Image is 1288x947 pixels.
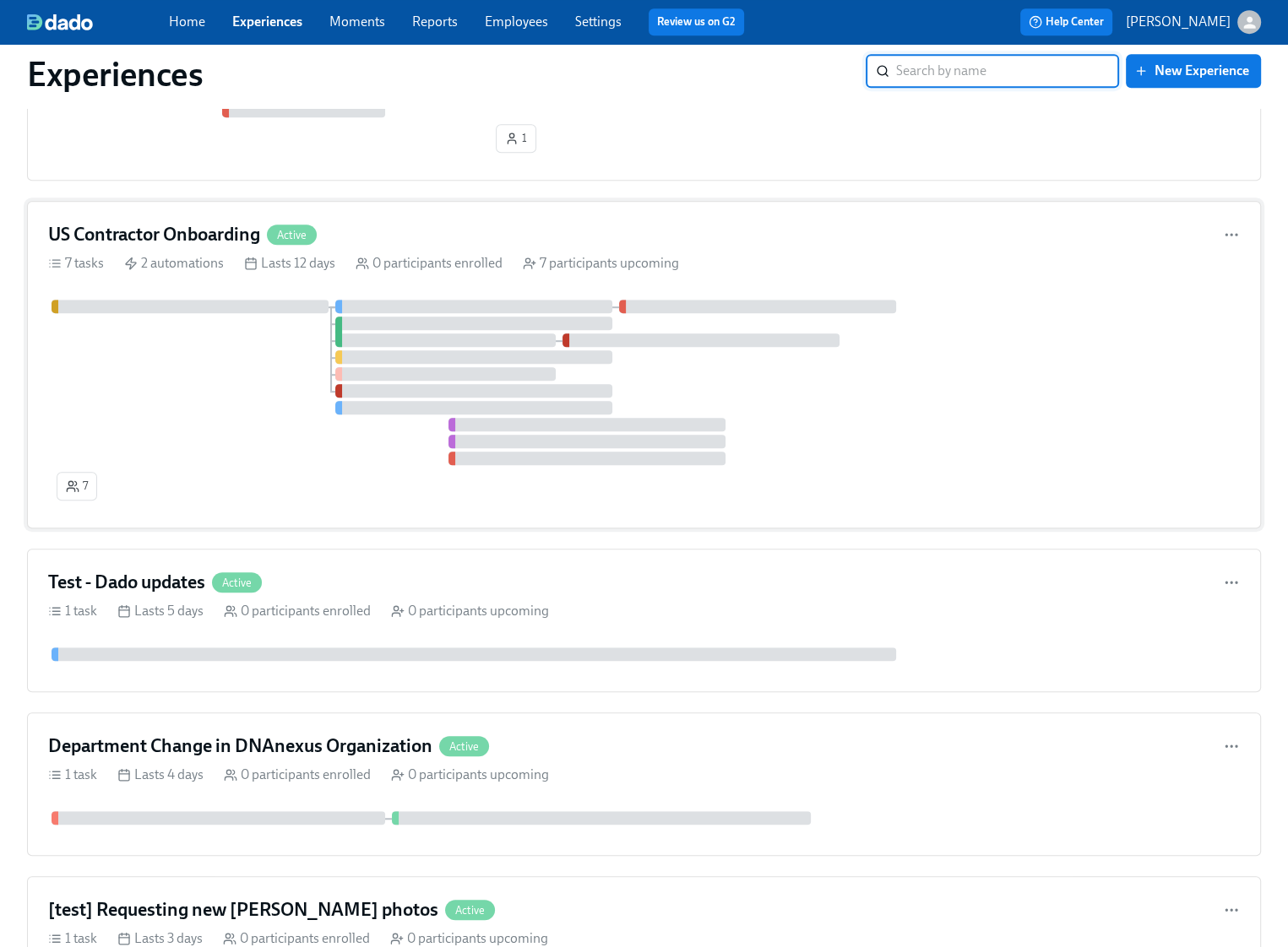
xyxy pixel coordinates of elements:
a: US Contractor OnboardingActive7 tasks 2 automations Lasts 12 days 0 participants enrolled 7 parti... [27,201,1261,528]
a: Employees [485,14,548,30]
h1: Experiences [27,54,204,95]
div: 0 participants enrolled [224,766,371,784]
div: 0 participants enrolled [224,602,371,620]
button: Help Center [1020,8,1112,35]
span: 7 [66,478,88,495]
img: dado [27,14,93,30]
span: New Experience [1138,62,1249,79]
div: 1 task [48,602,97,620]
div: 7 tasks [48,254,104,273]
button: New Experience [1126,54,1261,88]
a: Review us on G2 [657,14,736,30]
div: 2 automations [124,254,224,273]
button: 7 [57,472,97,501]
a: Settings [575,14,622,30]
a: dado [27,14,169,30]
span: Active [439,740,489,753]
p: [PERSON_NAME] [1126,13,1231,31]
div: Lasts 12 days [244,254,335,273]
span: Active [212,576,262,589]
button: [PERSON_NAME] [1126,10,1261,34]
input: Search by name [896,54,1119,88]
span: Active [445,904,495,917]
h4: US Contractor Onboarding [48,222,260,247]
h4: [test] Requesting new [PERSON_NAME] photos [48,897,438,923]
div: 7 participants upcoming [523,254,679,273]
div: 0 participants upcoming [391,766,549,784]
span: Help Center [1029,14,1104,30]
h4: Test - Dado updates [48,570,205,595]
a: Moments [329,14,385,30]
a: Experiences [232,14,302,30]
span: 1 [505,130,527,147]
a: Home [169,14,205,30]
h4: Department Change in DNAnexus Organization [48,733,432,759]
div: 1 task [48,766,97,784]
a: Reports [412,14,458,30]
a: Department Change in DNAnexus OrganizationActive1 task Lasts 4 days 0 participants enrolled 0 par... [27,712,1261,856]
button: Review us on G2 [649,8,744,35]
div: Lasts 4 days [117,766,204,784]
button: 1 [496,124,536,153]
div: Lasts 5 days [117,602,204,620]
div: 0 participants upcoming [391,602,549,620]
div: 0 participants enrolled [356,254,503,273]
a: Test - Dado updatesActive1 task Lasts 5 days 0 participants enrolled 0 participants upcoming [27,549,1261,692]
span: Active [267,229,317,241]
